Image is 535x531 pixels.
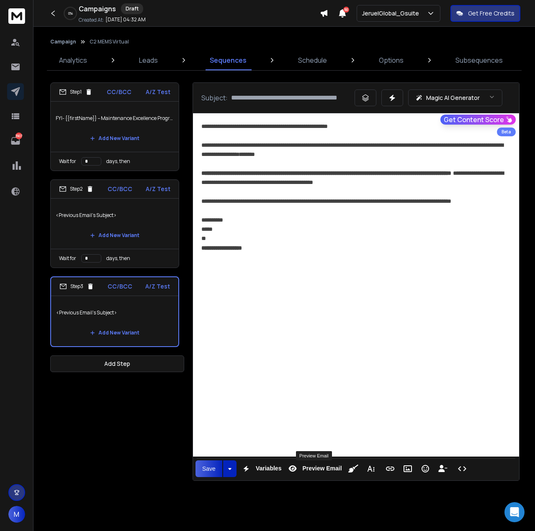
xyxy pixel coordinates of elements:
[497,128,516,136] div: Beta
[7,133,24,149] a: 3907
[379,55,404,65] p: Options
[210,55,247,65] p: Sequences
[83,130,146,147] button: Add New Variant
[145,282,170,291] p: A/Z Test
[205,50,252,70] a: Sequences
[455,55,503,65] p: Subsequences
[83,227,146,244] button: Add New Variant
[59,255,76,262] p: Wait for
[108,185,132,193] p: CC/BCC
[343,7,349,13] span: 50
[382,460,398,477] button: Insert Link (Ctrl+K)
[435,460,451,477] button: Insert Unsubscribe Link
[106,255,130,262] p: days, then
[301,465,343,472] span: Preview Email
[504,502,525,522] div: Open Intercom Messenger
[374,50,409,70] a: Options
[50,355,184,372] button: Add Step
[146,185,170,193] p: A/Z Test
[79,4,116,14] h1: Campaigns
[105,16,146,23] p: [DATE] 04:32 AM
[146,88,170,96] p: A/Z Test
[56,107,174,130] p: FYI- {{firstName}} – Maintenance Excellence Program
[121,3,143,14] div: Draft
[59,283,94,290] div: Step 3
[408,89,502,106] button: Magic AI Generator
[400,460,416,477] button: Insert Image (Ctrl+P)
[440,115,516,125] button: Get Content Score
[134,50,163,70] a: Leads
[59,158,76,165] p: Wait for
[59,185,94,193] div: Step 2
[450,5,520,22] button: Get Free Credits
[454,460,470,477] button: Code View
[50,276,179,347] li: Step3CC/BCCA/Z Test<Previous Email's Subject>Add New Variant
[8,506,25,523] button: M
[254,465,283,472] span: Variables
[293,50,332,70] a: Schedule
[56,204,174,227] p: <Previous Email's Subject>
[201,93,228,103] p: Subject:
[106,158,130,165] p: days, then
[238,460,283,477] button: Variables
[56,301,173,324] p: <Previous Email's Subject>
[362,9,422,18] p: JeruelGlobal_Gsuite
[59,88,93,96] div: Step 1
[107,88,131,96] p: CC/BCC
[139,55,158,65] p: Leads
[54,50,92,70] a: Analytics
[15,133,22,139] p: 3907
[50,179,179,268] li: Step2CC/BCCA/Z Test<Previous Email's Subject>Add New VariantWait fordays, then
[285,460,343,477] button: Preview Email
[363,460,379,477] button: More Text
[296,451,332,460] div: Preview Email
[426,94,480,102] p: Magic AI Generator
[79,17,104,23] p: Created At:
[345,460,361,477] button: Clean HTML
[298,55,327,65] p: Schedule
[468,9,514,18] p: Get Free Credits
[417,460,433,477] button: Emoticons
[50,38,76,45] button: Campaign
[108,282,132,291] p: CC/BCC
[195,460,222,477] button: Save
[50,82,179,171] li: Step1CC/BCCA/Z TestFYI- {{firstName}} – Maintenance Excellence ProgramAdd New VariantWait fordays...
[68,11,73,16] p: 0 %
[59,55,87,65] p: Analytics
[83,324,146,341] button: Add New Variant
[450,50,508,70] a: Subsequences
[90,38,129,45] p: C2 MEMS Virtual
